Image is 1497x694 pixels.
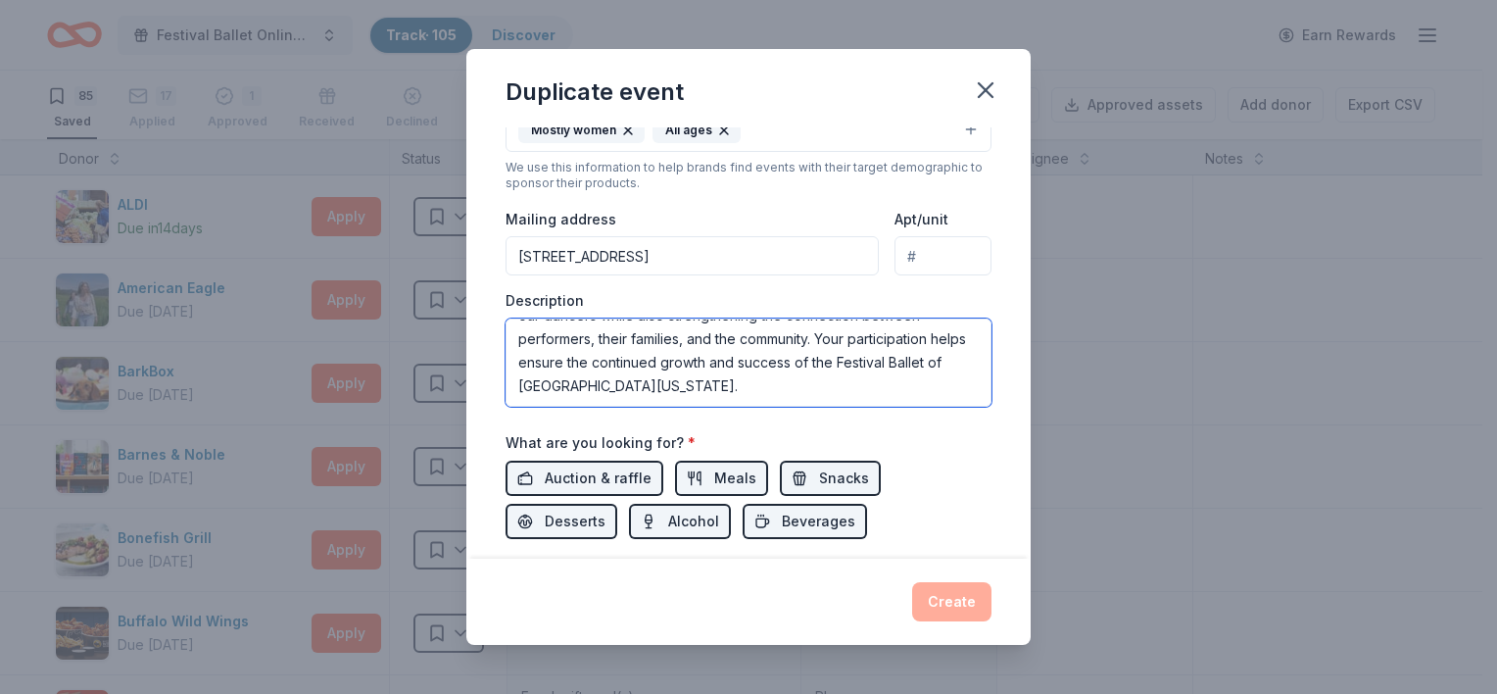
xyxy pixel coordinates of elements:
[780,461,881,496] button: Snacks
[506,291,584,311] label: Description
[506,236,879,275] input: Enter a US address
[506,76,684,108] div: Duplicate event
[629,504,731,539] button: Alcohol
[743,504,867,539] button: Beverages
[506,319,991,407] textarea: The Festival Ballet of [GEOGRAPHIC_DATA][US_STATE] is pleased to host a fundraiser in conjunction...
[506,210,616,229] label: Mailing address
[545,510,605,533] span: Desserts
[506,461,663,496] button: Auction & raffle
[675,461,768,496] button: Meals
[518,118,645,143] div: Mostly women
[506,160,991,191] div: We use this information to help brands find events with their target demographic to sponsor their...
[506,109,991,152] button: Mostly womenAll ages
[894,236,991,275] input: #
[894,210,948,229] label: Apt/unit
[819,467,869,490] span: Snacks
[506,433,696,453] label: What are you looking for?
[652,118,741,143] div: All ages
[506,504,617,539] button: Desserts
[714,467,756,490] span: Meals
[782,510,855,533] span: Beverages
[545,467,652,490] span: Auction & raffle
[668,510,719,533] span: Alcohol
